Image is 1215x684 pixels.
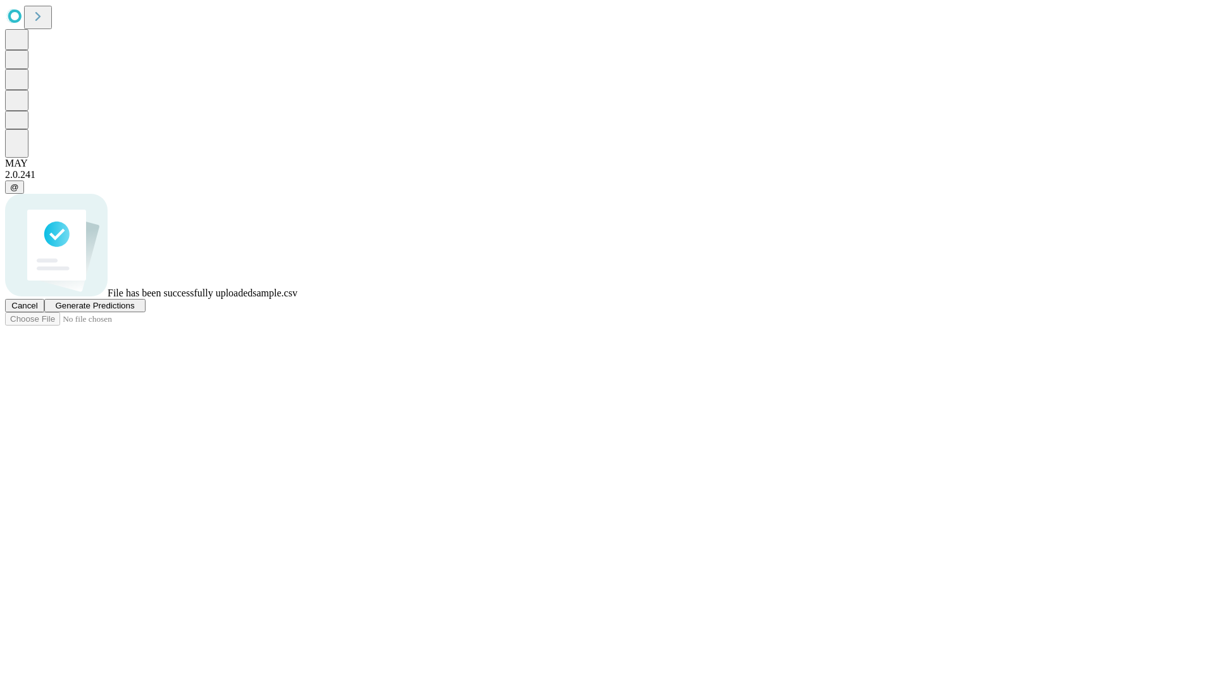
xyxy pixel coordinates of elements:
button: Generate Predictions [44,299,146,312]
span: @ [10,182,19,192]
div: MAY [5,158,1210,169]
span: File has been successfully uploaded [108,288,252,298]
button: @ [5,180,24,194]
div: 2.0.241 [5,169,1210,180]
span: Generate Predictions [55,301,134,310]
button: Cancel [5,299,44,312]
span: sample.csv [252,288,297,298]
span: Cancel [11,301,38,310]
